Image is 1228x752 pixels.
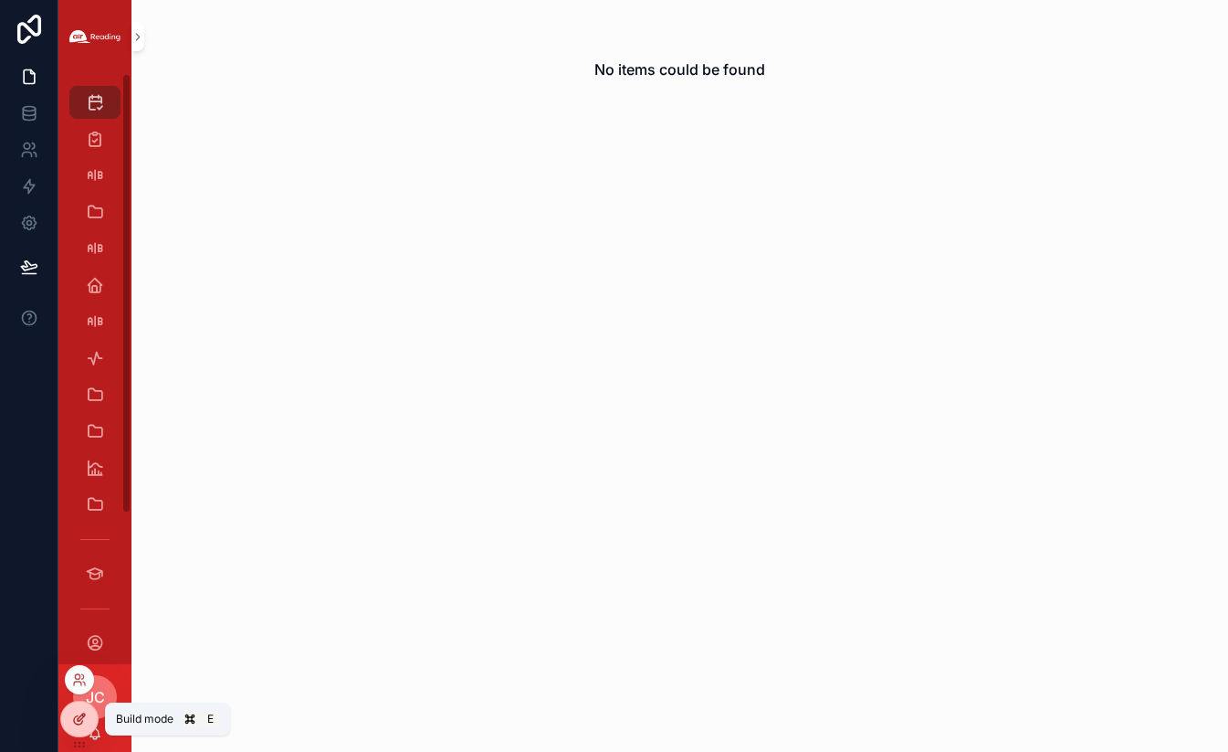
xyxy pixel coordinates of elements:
[594,58,765,80] h2: No items could be found
[116,712,173,726] span: Build mode
[69,30,121,43] img: App logo
[86,686,105,708] span: JC
[203,712,217,726] span: E
[58,73,131,664] div: scrollable content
